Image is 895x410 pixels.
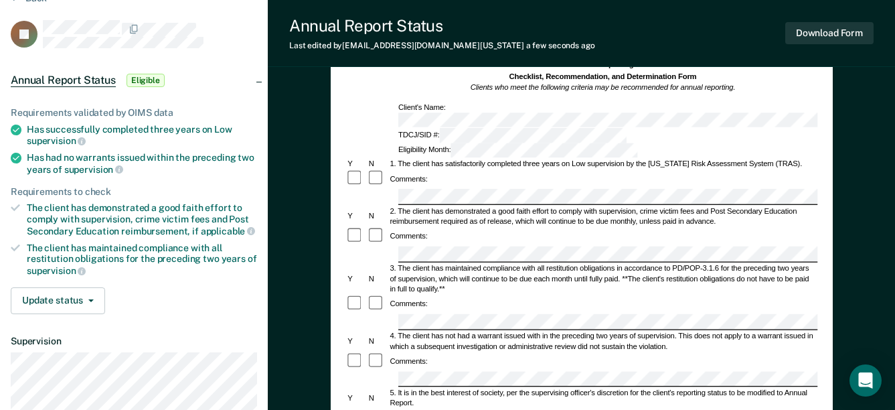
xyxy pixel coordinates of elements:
span: Eligible [127,74,165,87]
div: 3. The client has maintained compliance with all restitution obligations in accordance to PD/POP-... [388,263,817,293]
div: 2. The client has demonstrated a good faith effort to comply with supervision, crime victim fees ... [388,206,817,226]
div: N [367,393,388,403]
div: Y [345,336,367,346]
strong: Checklist, Recommendation, and Determination Form [509,72,696,80]
div: TDCJ/SID #: [396,128,628,143]
div: The client has maintained compliance with all restitution obligations for the preceding two years of [27,243,257,277]
div: Requirements validated by OIMS data [11,107,257,119]
button: Download Form [785,22,874,44]
div: N [367,273,388,283]
div: Y [345,273,367,283]
div: Y [345,211,367,221]
div: Y [345,393,367,403]
div: N [367,159,388,169]
div: 1. The client has satisfactorily completed three years on Low supervision by the [US_STATE] Risk ... [388,159,817,169]
button: Update status [11,287,105,314]
span: Annual Report Status [11,74,116,87]
span: applicable [201,226,255,236]
div: Requirements to check [11,186,257,198]
div: Has successfully completed three years on Low [27,124,257,147]
span: supervision [27,135,86,146]
div: The client has demonstrated a good faith effort to comply with supervision, crime victim fees and... [27,202,257,236]
div: Y [345,159,367,169]
div: Last edited by [EMAIL_ADDRESS][DOMAIN_NAME][US_STATE] [289,41,595,50]
div: 5. It is in the best interest of society, per the supervising officer's discretion for the client... [388,388,817,408]
span: a few seconds ago [526,41,595,50]
div: Comments: [388,231,429,241]
span: supervision [64,164,123,175]
div: Comments: [388,174,429,184]
div: N [367,336,388,346]
div: Comments: [388,356,429,366]
div: Has had no warrants issued within the preceding two years of [27,152,257,175]
div: Open Intercom Messenger [849,364,882,397]
div: Comments: [388,299,429,309]
dt: Supervision [11,336,257,347]
div: Eligibility Month: [396,143,639,158]
em: Clients who meet the following criteria may be recommended for annual reporting. [470,83,735,92]
div: Annual Report Status [289,16,595,36]
div: N [367,211,388,221]
div: Client's Name: [396,102,839,127]
div: 4. The client has not had a warrant issued with in the preceding two years of supervision. This d... [388,331,817,351]
span: supervision [27,265,86,276]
